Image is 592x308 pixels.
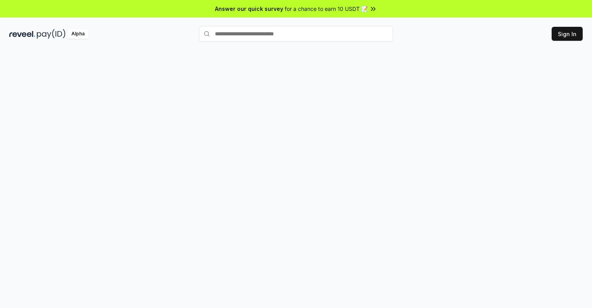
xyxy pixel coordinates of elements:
[215,5,283,13] span: Answer our quick survey
[552,27,583,41] button: Sign In
[37,29,66,39] img: pay_id
[67,29,89,39] div: Alpha
[9,29,35,39] img: reveel_dark
[285,5,368,13] span: for a chance to earn 10 USDT 📝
